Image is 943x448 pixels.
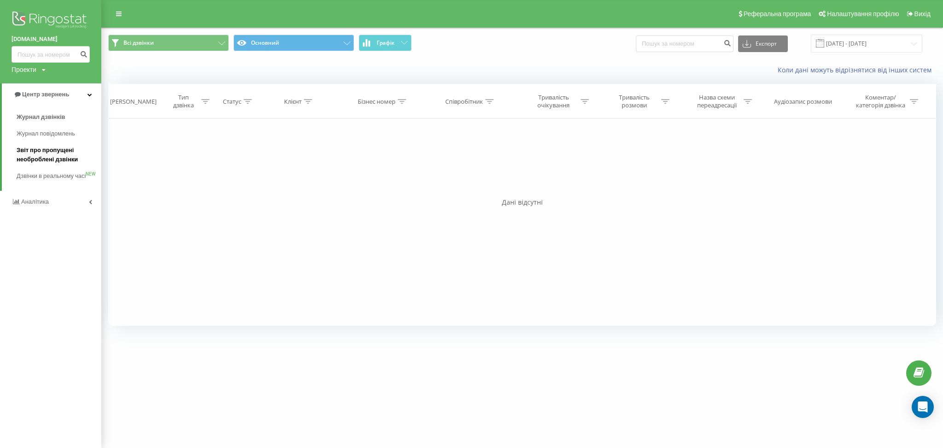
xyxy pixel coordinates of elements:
[108,35,229,51] button: Всі дзвінки
[22,91,69,98] span: Центр звернень
[778,65,936,74] a: Коли дані можуть відрізнятися вiд інших систем
[284,98,302,106] div: Клієнт
[12,9,90,32] img: Ringostat logo
[17,146,97,164] span: Звіт про пропущені необроблені дзвінки
[17,171,86,181] span: Дзвінки в реальному часі
[827,10,899,18] span: Налаштування профілю
[223,98,241,106] div: Статус
[636,35,733,52] input: Пошук за номером
[854,94,908,109] div: Коментар/категорія дзвінка
[17,168,101,184] a: Дзвінки в реальному часіNEW
[738,35,788,52] button: Експорт
[445,98,483,106] div: Співробітник
[17,125,101,142] a: Журнал повідомлень
[12,65,36,74] div: Проекти
[110,98,157,106] div: [PERSON_NAME]
[108,198,936,207] div: Дані відсутні
[692,94,741,109] div: Назва схеми переадресації
[914,10,931,18] span: Вихід
[233,35,354,51] button: Основний
[529,94,578,109] div: Тривалість очікування
[912,396,934,418] div: Open Intercom Messenger
[359,35,412,51] button: Графік
[12,35,90,44] a: [DOMAIN_NAME]
[358,98,396,106] div: Бізнес номер
[17,129,75,138] span: Журнал повідомлень
[744,10,811,18] span: Реферальна програма
[12,46,90,63] input: Пошук за номером
[123,39,154,47] span: Всі дзвінки
[2,83,101,106] a: Центр звернень
[17,109,101,125] a: Журнал дзвінків
[774,98,832,106] div: Аудіозапис розмови
[17,142,101,168] a: Звіт про пропущені необроблені дзвінки
[17,112,65,122] span: Журнал дзвінків
[377,40,395,46] span: Графік
[21,198,49,205] span: Аналiтика
[169,94,199,109] div: Тип дзвінка
[610,94,659,109] div: Тривалість розмови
